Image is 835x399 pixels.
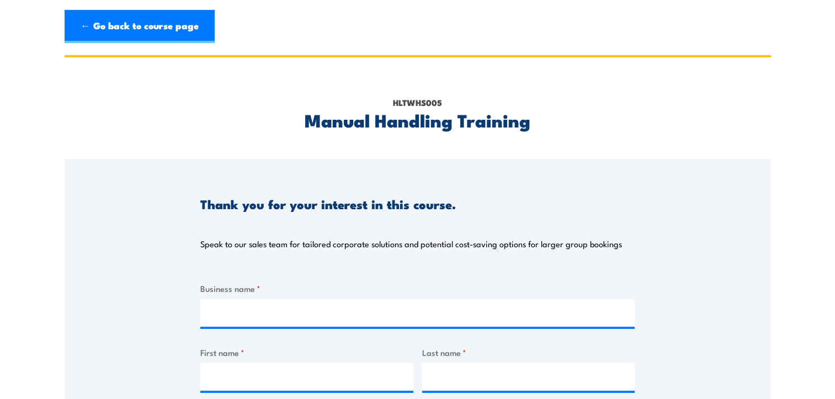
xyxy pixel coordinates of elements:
label: First name [200,346,413,359]
label: Business name [200,282,635,295]
p: HLTWHS005 [200,97,635,109]
h2: Manual Handling Training [200,112,635,127]
h3: Thank you for your interest in this course. [200,198,456,210]
label: Last name [422,346,635,359]
a: ← Go back to course page [65,10,215,43]
p: Speak to our sales team for tailored corporate solutions and potential cost-saving options for la... [200,238,622,249]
